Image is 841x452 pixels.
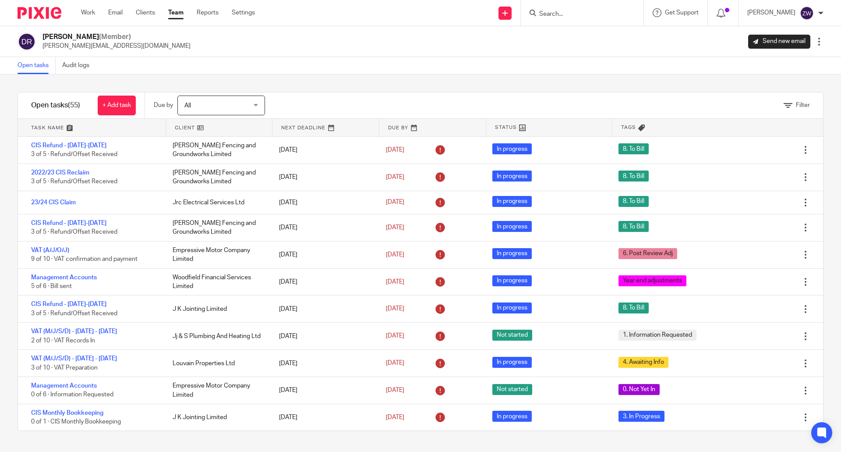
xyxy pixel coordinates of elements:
span: Status [495,124,517,131]
a: VAT (M/J/S/D) - [DATE] - [DATE] [31,356,117,362]
span: Year end adjustments [618,275,686,286]
a: Open tasks [18,57,56,74]
span: [DATE] [386,252,404,258]
span: [DATE] [386,306,404,312]
img: svg%3E [18,32,36,51]
img: svg%3E [800,6,814,20]
a: VAT (M/J/S/D) - [DATE] - [DATE] [31,328,117,335]
span: (55) [68,102,80,109]
a: 2022/23 CIS Reclaim [31,170,89,176]
img: Pixie [18,7,61,19]
span: Filter [796,102,810,108]
div: Jrc Electrical Services Ltd [164,194,270,211]
span: [DATE] [386,360,404,366]
a: Reports [197,8,219,17]
p: [PERSON_NAME] [747,8,795,17]
div: [DATE] [270,246,377,263]
div: Jj & S Plumbing And Heating Ltd [164,327,270,345]
div: [PERSON_NAME] Fencing and Groundworks Limited [164,137,270,164]
h1: Open tasks [31,101,80,110]
a: Management Accounts [31,274,97,281]
a: Work [81,8,95,17]
span: [DATE] [386,147,404,153]
span: 5 of 6 · Bill sent [31,283,72,289]
a: VAT (A/J/O/J) [31,247,69,253]
span: Not started [492,330,532,341]
span: 8. To Bill [618,303,649,313]
input: Search [538,11,617,18]
span: [DATE] [386,224,404,231]
span: 1. Information Requested [618,330,696,341]
div: [DATE] [270,141,377,159]
div: [DATE] [270,273,377,291]
a: Management Accounts [31,383,97,389]
span: 3 of 5 · Refund/Offset Received [31,310,117,317]
div: J K Jointing Limited [164,300,270,318]
div: [DATE] [270,409,377,426]
span: 8. To Bill [618,196,649,207]
span: (Member) [99,33,131,40]
span: 0. Not Yet In [618,384,660,395]
div: [DATE] [270,168,377,186]
a: CIS Refund - [DATE]-[DATE] [31,142,106,149]
span: All [184,103,191,109]
span: 3. In Progress [618,411,664,422]
span: In progress [492,275,532,286]
div: Empressive Motor Company Limited [164,242,270,268]
span: Get Support [665,10,699,16]
span: Not started [492,384,532,395]
a: + Add task [98,96,136,115]
span: 0 of 1 · CIS Monthly Bookkeeping [31,419,121,425]
span: In progress [492,357,532,368]
span: 8. To Bill [618,143,649,154]
span: In progress [492,248,532,259]
span: In progress [492,411,532,422]
p: Due by [154,101,173,110]
span: In progress [492,143,532,154]
div: [DATE] [270,219,377,236]
span: 9 of 10 · VAT confirmation and payment [31,256,138,262]
div: Louvain Properties Ltd [164,355,270,372]
span: 0 of 6 · Information Requested [31,392,113,398]
h2: [PERSON_NAME] [42,32,191,42]
div: [DATE] [270,327,377,345]
span: [DATE] [386,174,404,180]
span: [DATE] [386,414,404,420]
span: [DATE] [386,387,404,393]
div: Empressive Motor Company Limited [164,377,270,404]
span: 3 of 5 · Refund/Offset Received [31,178,117,185]
div: Woodfield Financial Services Limited [164,269,270,295]
p: [PERSON_NAME][EMAIL_ADDRESS][DOMAIN_NAME] [42,42,191,50]
span: In progress [492,171,532,182]
a: CIS Refund - [DATE]-[DATE] [31,220,106,226]
div: [PERSON_NAME] Fencing and Groundworks Limited [164,214,270,241]
div: [DATE] [270,194,377,211]
span: 8. To Bill [618,171,649,182]
span: [DATE] [386,333,404,339]
span: [DATE] [386,279,404,285]
div: [DATE] [270,381,377,399]
span: Tags [621,124,636,131]
div: [DATE] [270,355,377,372]
a: CIS Monthly Bookkeeping [31,410,103,416]
div: [PERSON_NAME] Fencing and Groundworks Limited [164,164,270,191]
a: Send new email [748,35,810,49]
div: [DATE] [270,300,377,318]
span: In progress [492,221,532,232]
span: [DATE] [386,199,404,206]
a: Audit logs [62,57,96,74]
a: Clients [136,8,155,17]
a: Settings [232,8,255,17]
span: 4. Awaiting Info [618,357,668,368]
span: In progress [492,196,532,207]
span: 3 of 5 · Refund/Offset Received [31,152,117,158]
a: Email [108,8,123,17]
span: 6. Post Review Adj [618,248,677,259]
div: J K Jointing Limited [164,409,270,426]
span: 8. To Bill [618,221,649,232]
span: 2 of 10 · VAT Records In [31,338,95,344]
span: In progress [492,303,532,313]
span: 3 of 10 · VAT Preparation [31,365,98,371]
a: 23/24 CIS Claim [31,199,76,206]
span: 3 of 5 · Refund/Offset Received [31,229,117,235]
